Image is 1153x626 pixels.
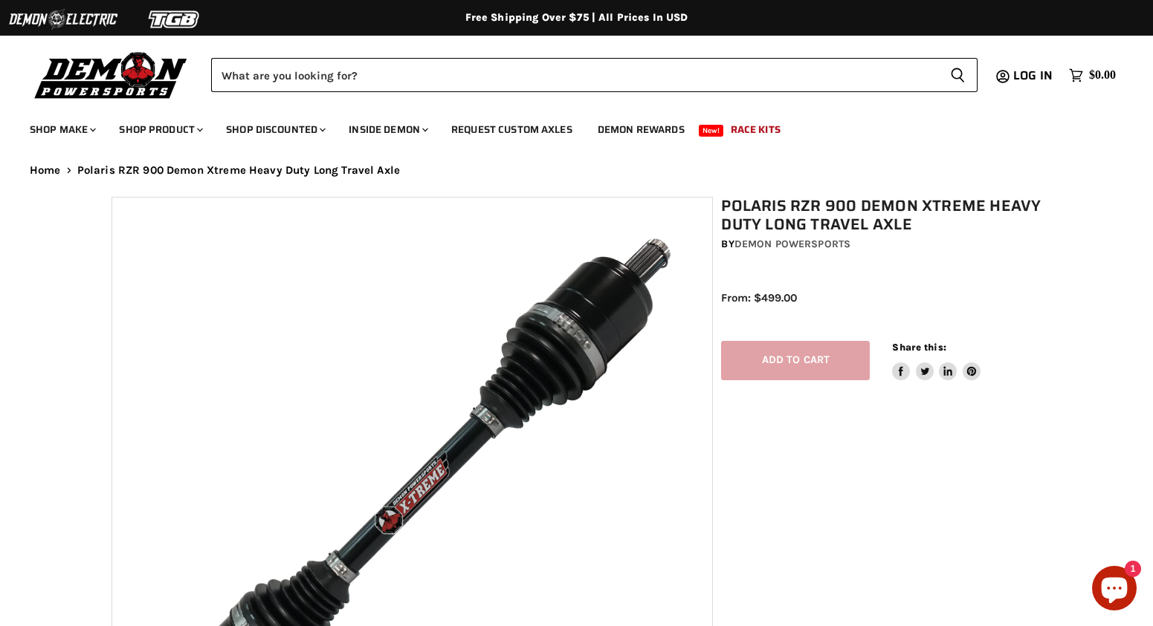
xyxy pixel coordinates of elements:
[30,164,61,177] a: Home
[1007,69,1062,82] a: Log in
[30,48,193,101] img: Demon Powersports
[720,114,792,145] a: Race Kits
[7,5,119,33] img: Demon Electric Logo 2
[938,58,978,92] button: Search
[108,114,212,145] a: Shop Product
[19,108,1112,145] ul: Main menu
[211,58,978,92] form: Product
[734,238,850,250] a: Demon Powersports
[721,236,1049,252] div: by
[337,114,437,145] a: Inside Demon
[892,342,946,353] span: Share this:
[1089,68,1116,82] span: $0.00
[215,114,335,145] a: Shop Discounted
[699,125,724,137] span: New!
[587,114,696,145] a: Demon Rewards
[721,291,797,304] span: From: $499.00
[892,341,981,380] aside: Share this:
[19,114,105,145] a: Shop Make
[1013,66,1053,85] span: Log in
[440,114,584,145] a: Request Custom Axles
[119,5,230,33] img: TGB Logo 2
[211,58,938,92] input: Search
[721,197,1049,234] h1: Polaris RZR 900 Demon Xtreme Heavy Duty Long Travel Axle
[1062,65,1123,86] a: $0.00
[77,164,400,177] span: Polaris RZR 900 Demon Xtreme Heavy Duty Long Travel Axle
[1088,566,1141,614] inbox-online-store-chat: Shopify online store chat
